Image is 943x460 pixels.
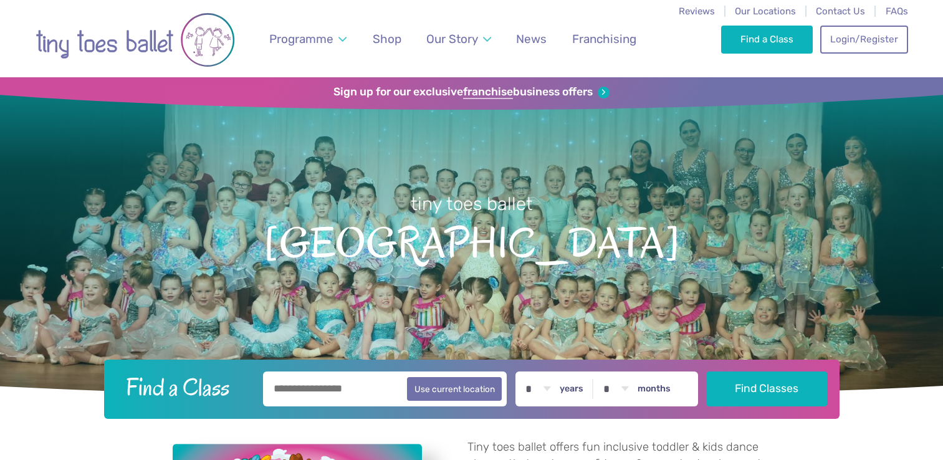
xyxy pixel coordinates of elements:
[510,24,553,54] a: News
[463,85,513,99] strong: franchise
[516,32,547,46] span: News
[572,32,636,46] span: Franchising
[566,24,642,54] a: Franchising
[269,32,333,46] span: Programme
[373,32,401,46] span: Shop
[36,12,235,68] img: tiny toes ballet
[816,6,865,17] a: Contact Us
[407,377,502,401] button: Use current location
[707,371,827,406] button: Find Classes
[820,26,907,53] a: Login/Register
[735,6,796,17] a: Our Locations
[367,24,408,54] a: Shop
[679,6,715,17] a: Reviews
[116,371,254,403] h2: Find a Class
[333,85,610,99] a: Sign up for our exclusivefranchisebusiness offers
[426,32,478,46] span: Our Story
[560,383,583,395] label: years
[721,26,813,53] a: Find a Class
[638,383,671,395] label: months
[886,6,908,17] a: FAQs
[421,24,497,54] a: Our Story
[264,24,353,54] a: Programme
[411,193,533,214] small: tiny toes ballet
[22,216,921,267] span: [GEOGRAPHIC_DATA]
